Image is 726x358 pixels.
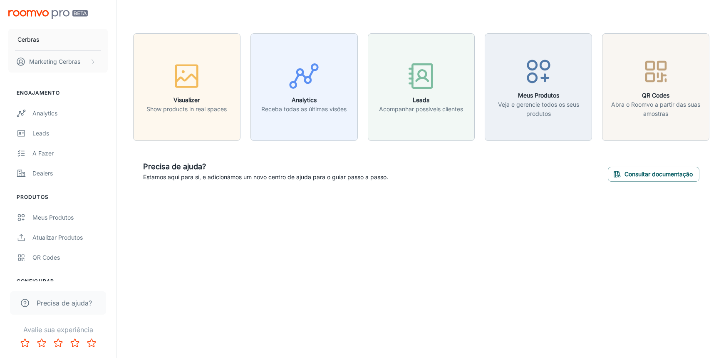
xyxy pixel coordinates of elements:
a: LeadsAcompanhar possíveis clientes [368,82,475,90]
p: Veja e gerencie todos os seus produtos [490,100,587,118]
button: VisualizerShow products in real spaces [133,33,240,141]
a: Meus ProdutosVeja e gerencie todos os seus produtos [485,82,592,90]
div: Analytics [32,109,108,118]
p: Cerbras [17,35,39,44]
p: Receba todas as últimas visões [261,105,347,114]
button: Cerbras [8,29,108,50]
button: Marketing Cerbras [8,51,108,73]
img: Roomvo PRO Beta [8,10,88,19]
div: Leads [32,129,108,138]
a: QR CodesAbra o Roomvo a partir das suas amostras [602,82,709,90]
h6: Meus Produtos [490,91,587,100]
p: Abra o Roomvo a partir das suas amostras [607,100,704,118]
a: AnalyticsReceba todas as últimas visões [250,82,358,90]
button: Meus ProdutosVeja e gerencie todos os seus produtos [485,33,592,141]
h6: QR Codes [607,91,704,100]
p: Estamos aqui para si, e adicionámos um novo centro de ajuda para o guiar passo a passo. [143,173,388,182]
h6: Precisa de ajuda? [143,161,388,173]
button: Consultar documentação [608,167,699,182]
p: Acompanhar possíveis clientes [379,105,463,114]
p: Show products in real spaces [146,105,227,114]
button: AnalyticsReceba todas as últimas visões [250,33,358,141]
div: Meus Produtos [32,213,108,222]
button: QR CodesAbra o Roomvo a partir das suas amostras [602,33,709,141]
h6: Analytics [261,95,347,105]
h6: Visualizer [146,95,227,105]
div: A fazer [32,149,108,158]
button: LeadsAcompanhar possíveis clientes [368,33,475,141]
div: Dealers [32,169,108,178]
a: Consultar documentação [608,169,699,178]
h6: Leads [379,95,463,105]
p: Marketing Cerbras [29,57,80,66]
